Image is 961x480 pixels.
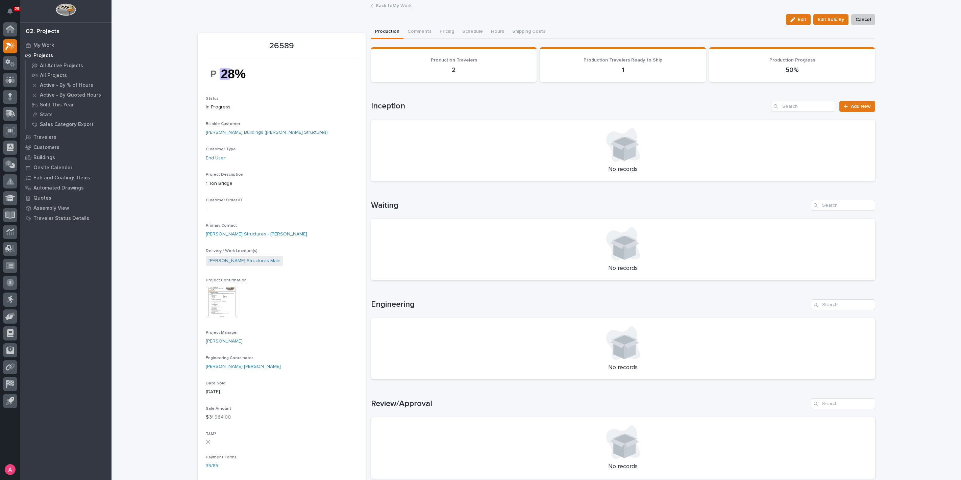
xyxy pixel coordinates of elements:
[20,142,112,152] a: Customers
[56,3,76,16] img: Workspace Logo
[206,462,218,470] a: 35/65
[33,185,84,191] p: Automated Drawings
[487,25,508,39] button: Hours
[379,463,867,471] p: No records
[206,205,358,212] p: -
[206,414,358,421] p: $ 31,964.00
[206,122,240,126] span: Billable Customer
[26,71,112,80] a: All Projects
[26,80,112,90] a: Active - By % of Hours
[206,388,358,396] p: [DATE]
[40,63,83,69] p: All Active Projects
[26,100,112,109] a: Sold This Year
[33,205,69,211] p: Assembly View
[431,58,477,62] span: Production Travelers
[206,104,358,111] p: In Progress
[379,364,867,372] p: No records
[33,134,56,141] p: Travelers
[769,58,815,62] span: Production Progress
[811,299,875,310] input: Search
[206,224,237,228] span: Primary Contact
[403,25,436,39] button: Comments
[771,101,835,112] input: Search
[206,331,238,335] span: Project Manager
[20,173,112,183] a: Fab and Coatings Items
[206,129,328,136] a: [PERSON_NAME] Buildings ([PERSON_NAME] Structures)
[371,101,769,111] h1: Inception
[33,175,90,181] p: Fab and Coatings Items
[26,90,112,100] a: Active - By Quoted Hours
[3,4,17,18] button: Notifications
[371,399,808,409] h1: Review/Approval
[206,173,243,177] span: Project Description
[206,147,236,151] span: Customer Type
[206,381,225,385] span: Date Sold
[33,43,54,49] p: My Work
[33,195,51,201] p: Quotes
[40,73,67,79] p: All Projects
[8,8,17,19] div: Notifications29
[33,145,59,151] p: Customers
[206,97,219,101] span: Status
[20,40,112,50] a: My Work
[20,162,112,173] a: Onsite Calendar
[26,120,112,129] a: Sales Category Export
[20,193,112,203] a: Quotes
[508,25,549,39] button: Shipping Costs
[26,28,59,35] div: 02. Projects
[40,122,94,128] p: Sales Category Export
[379,265,867,272] p: No records
[26,61,112,70] a: All Active Projects
[206,455,237,459] span: Payment Terms
[813,14,848,25] button: Edit Sold By
[33,155,55,161] p: Buildings
[206,198,242,202] span: Customer Order ID
[811,398,875,409] input: Search
[458,25,487,39] button: Schedule
[20,213,112,223] a: Traveler Status Details
[206,62,256,85] img: V1jx-jI0tOC1tD8DWIvGfAf4RNj433qQM7nK4yLGxNI
[3,462,17,477] button: users-avatar
[851,14,875,25] button: Cancel
[20,203,112,213] a: Assembly View
[206,338,243,345] a: [PERSON_NAME]
[208,257,280,264] a: [PERSON_NAME] Structures Main
[206,278,247,282] span: Project Confirmation
[20,152,112,162] a: Buildings
[206,356,253,360] span: Engineering Coordinator
[371,201,808,210] h1: Waiting
[379,66,529,74] p: 2
[26,110,112,119] a: Stats
[33,165,73,171] p: Onsite Calendar
[811,200,875,211] input: Search
[206,231,307,238] a: [PERSON_NAME] Structures - [PERSON_NAME]
[206,180,358,187] p: 1 Ton Bridge
[20,132,112,142] a: Travelers
[40,102,74,108] p: Sold This Year
[206,249,257,253] span: Delivery / Work Location(s)
[856,16,871,24] span: Cancel
[376,1,412,9] a: Back toMy Work
[379,166,867,173] p: No records
[584,58,662,62] span: Production Travelers Ready to Ship
[15,6,19,11] p: 29
[206,407,231,411] span: Sale Amount
[33,216,89,222] p: Traveler Status Details
[548,66,698,74] p: 1
[40,112,53,118] p: Stats
[33,53,53,59] p: Projects
[371,300,808,309] h1: Engineering
[206,432,216,436] span: T&M?
[851,104,871,109] span: Add New
[40,92,101,98] p: Active - By Quoted Hours
[717,66,867,74] p: 50%
[786,14,811,25] button: Edit
[436,25,458,39] button: Pricing
[20,50,112,60] a: Projects
[206,363,281,370] a: [PERSON_NAME] [PERSON_NAME]
[206,155,225,162] a: End User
